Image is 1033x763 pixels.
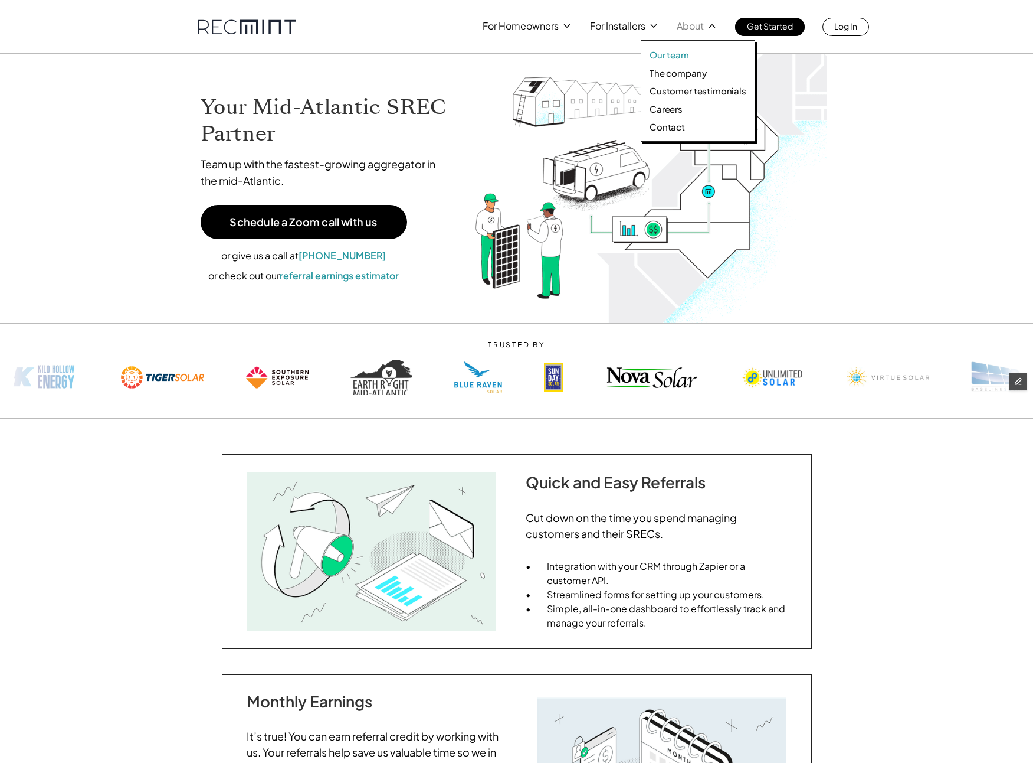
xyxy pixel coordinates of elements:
[677,18,704,34] p: About
[208,269,280,282] span: or check out our
[299,249,386,262] a: [PHONE_NUMBER]
[547,588,786,602] h2: Streamlined forms for setting up your customers.
[650,121,746,133] a: Contact
[650,67,746,79] a: The company
[483,18,559,34] p: For Homeowners
[547,559,786,588] h2: Integration with your CRM through Zapier or a customer API.
[201,94,451,147] h1: Your Mid-Atlantic SREC Partner
[735,18,805,36] a: Get Started
[346,341,687,349] p: TRUSTED BY
[650,121,685,133] p: Contact
[834,18,857,34] p: Log In
[650,103,746,115] a: Careers
[526,473,786,491] h2: Quick and Easy Referrals
[650,103,683,115] p: Careers
[229,217,377,227] p: Schedule a Zoom call with us
[747,18,793,34] p: Get Started
[201,248,407,263] p: or give us a call at
[526,510,786,542] h2: Cut down on the time you spend managing customers and their SRECs.
[280,269,399,282] a: referral earnings estimator
[822,18,869,36] a: Log In
[650,85,746,97] a: Customer testimonials
[650,49,746,61] a: Our team
[650,49,689,61] p: Our team
[1009,373,1027,390] button: Edit Framer Content
[247,692,507,710] h2: Monthly Earnings
[201,156,451,189] p: Team up with the fastest-growing aggregator in the mid-Atlantic.
[547,602,786,630] h2: Simple, all-in-one dashboard to effortlessly track and manage your referrals.
[650,67,706,79] p: The company
[590,18,645,34] p: For Installers
[201,205,407,239] a: Schedule a Zoom call with us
